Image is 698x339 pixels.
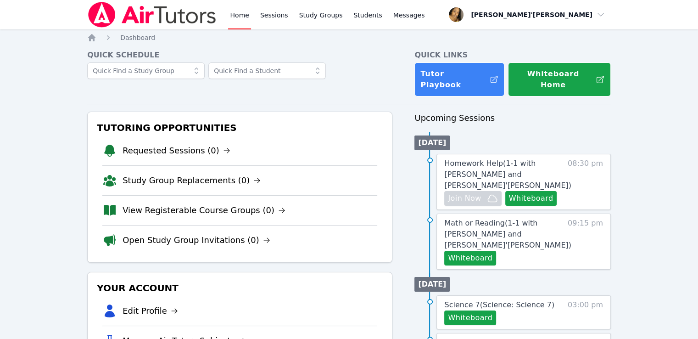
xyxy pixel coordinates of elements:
button: Whiteboard Home [508,62,611,96]
a: Open Study Group Invitations (0) [123,234,270,247]
nav: Breadcrumb [87,33,611,42]
span: Science 7 ( Science: Science 7 ) [444,300,554,309]
a: View Registerable Course Groups (0) [123,204,285,217]
span: 08:30 pm [568,158,603,206]
a: Study Group Replacements (0) [123,174,261,187]
button: Whiteboard [444,311,496,325]
h4: Quick Links [414,50,611,61]
h3: Tutoring Opportunities [95,119,385,136]
span: Join Now [448,193,481,204]
li: [DATE] [414,277,450,292]
a: Requested Sessions (0) [123,144,230,157]
a: Homework Help(1-1 with [PERSON_NAME] and [PERSON_NAME]'[PERSON_NAME]) [444,158,571,191]
button: Whiteboard [505,191,557,206]
span: 03:00 pm [568,299,603,325]
a: Dashboard [120,33,155,42]
a: Edit Profile [123,305,178,317]
span: Dashboard [120,34,155,41]
h3: Upcoming Sessions [414,112,611,124]
li: [DATE] [414,136,450,150]
span: Homework Help ( 1-1 with [PERSON_NAME] and [PERSON_NAME]'[PERSON_NAME] ) [444,159,571,190]
h3: Your Account [95,280,385,296]
a: Tutor Playbook [414,62,504,96]
img: Air Tutors [87,2,217,28]
span: 09:15 pm [568,218,603,266]
a: Science 7(Science: Science 7) [444,299,554,311]
span: Messages [393,11,425,20]
button: Join Now [444,191,501,206]
button: Whiteboard [444,251,496,266]
input: Quick Find a Student [208,62,326,79]
h4: Quick Schedule [87,50,392,61]
a: Math or Reading(1-1 with [PERSON_NAME] and [PERSON_NAME]'[PERSON_NAME]) [444,218,571,251]
span: Math or Reading ( 1-1 with [PERSON_NAME] and [PERSON_NAME]'[PERSON_NAME] ) [444,219,571,249]
input: Quick Find a Study Group [87,62,205,79]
